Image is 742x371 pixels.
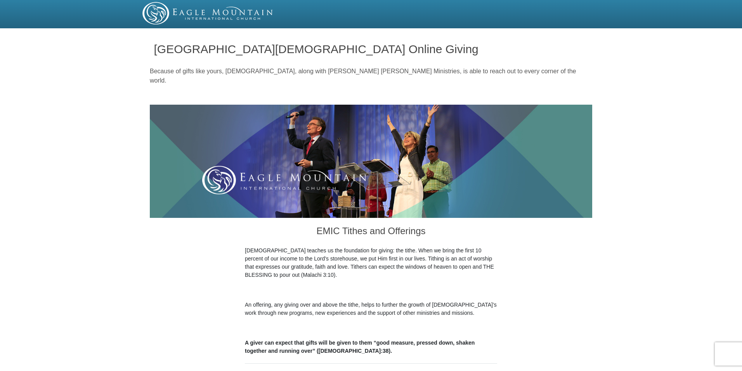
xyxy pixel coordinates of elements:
[154,43,588,55] h1: [GEOGRAPHIC_DATA][DEMOGRAPHIC_DATA] Online Giving
[150,67,592,85] p: Because of gifts like yours, [DEMOGRAPHIC_DATA], along with [PERSON_NAME] [PERSON_NAME] Ministrie...
[245,340,475,354] b: A giver can expect that gifts will be given to them “good measure, pressed down, shaken together ...
[245,301,497,317] p: An offering, any giving over and above the tithe, helps to further the growth of [DEMOGRAPHIC_DAT...
[142,2,274,24] img: EMIC
[245,247,497,279] p: [DEMOGRAPHIC_DATA] teaches us the foundation for giving: the tithe. When we bring the first 10 pe...
[245,218,497,247] h3: EMIC Tithes and Offerings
